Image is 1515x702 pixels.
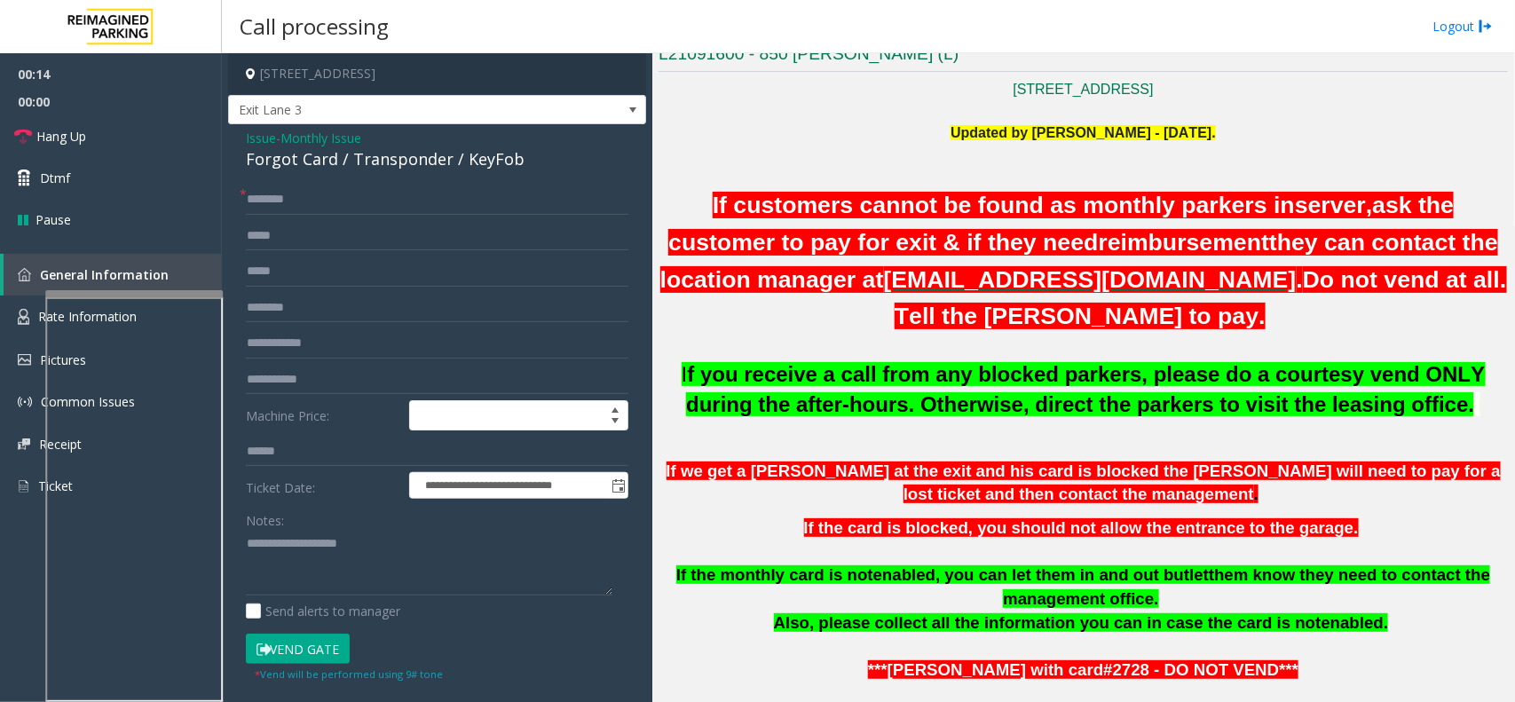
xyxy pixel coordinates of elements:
h3: Call processing [231,4,398,48]
font: ***[PERSON_NAME] with card#2728 - DO NOT VEND*** [868,660,1298,679]
label: Notes: [246,505,284,530]
span: Common Issues [41,393,135,410]
span: Issue [246,129,276,147]
span: If the card is blocked, you should not allow the entrance to the garage. [804,518,1359,537]
span: enabled [1322,613,1385,632]
span: Decrease value [603,415,627,430]
span: If customers cannot be found as monthly parkers in [713,192,1295,218]
span: Increase value [603,401,627,415]
h4: [STREET_ADDRESS] [228,53,646,95]
button: Vend Gate [246,634,350,664]
a: General Information [4,254,222,296]
img: 'icon' [18,438,30,450]
span: Toggle popup [608,473,627,498]
font: Do not vend at all. Tell the [PERSON_NAME] to pay. [895,266,1506,330]
span: let [1189,565,1209,584]
span: they can contact the location manager at [660,229,1498,293]
span: I [682,362,1486,416]
a: [STREET_ADDRESS] [1014,82,1154,97]
span: Monthly Issue [280,129,361,147]
label: Ticket Date: [241,472,405,499]
span: reimbursement [1099,229,1270,256]
span: Exit Lane 3 [229,96,562,124]
img: 'icon' [18,395,32,409]
span: If we get a [PERSON_NAME] at the exit and his card is blocked the [PERSON_NAME] will need to pay ... [667,461,1501,504]
span: Rate Information [38,308,137,325]
span: them know they need to contact the management office. [1003,565,1490,608]
b: f you receive a call from any blocked parkers, please do a courtesy vend ONLY during the after-ho... [686,362,1485,416]
img: 'icon' [18,354,31,366]
label: Send alerts to manager [246,602,400,620]
font: [EMAIL_ADDRESS][DOMAIN_NAME] [884,266,1297,293]
img: 'icon' [18,268,31,281]
font: . [1297,266,1303,293]
h3: L21091600 - 850 [PERSON_NAME] (L) [659,43,1508,72]
span: - [276,130,361,146]
label: Machine Price: [241,400,405,430]
span: , you can let them in and out but [935,565,1189,584]
small: Vend will be performed using 9# tone [255,667,443,681]
span: Hang Up [36,127,86,146]
div: Forgot Card / Transponder / KeyFob [246,147,628,171]
span: General Information [40,266,169,283]
img: 'icon' [18,309,29,325]
span: Pause [36,210,71,229]
span: Also, please collect all the information you can in case the card is not [774,613,1322,632]
span: Pictures [40,351,86,368]
span: Ticket [38,477,73,494]
span: server, [1295,192,1372,218]
a: Logout [1432,17,1493,35]
span: . [1254,485,1259,503]
img: logout [1479,17,1493,35]
span: Dtmf [40,169,70,187]
span: Updated by [PERSON_NAME] - [DATE]. [951,125,1216,140]
span: If the monthly card is not [676,565,873,584]
span: Receipt [39,436,82,453]
span: enabled [873,565,936,584]
img: 'icon' [18,478,29,494]
span: . [1384,613,1388,632]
